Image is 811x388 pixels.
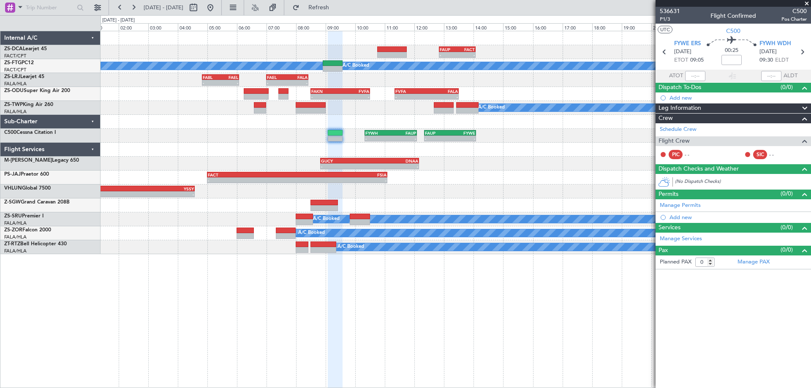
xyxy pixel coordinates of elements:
[337,241,364,253] div: A/C Booked
[298,227,325,239] div: A/C Booked
[660,235,702,243] a: Manage Services
[4,53,26,59] a: FACT/CPT
[759,56,773,65] span: 09:30
[759,48,777,56] span: [DATE]
[4,158,79,163] a: M-[PERSON_NAME]Legacy 650
[769,151,788,158] div: - -
[4,172,49,177] a: PS-JAJPraetor 600
[457,52,474,57] div: -
[651,23,681,31] div: 20:00
[4,200,70,205] a: Z-SGWGrand Caravan 208B
[781,7,807,16] span: C500
[4,88,24,93] span: ZS-ODU
[622,23,651,31] div: 19:00
[203,75,220,80] div: FABL
[674,40,701,48] span: FYWE ERS
[4,130,16,135] span: C500
[148,23,178,31] div: 03:00
[178,23,207,31] div: 04:00
[4,220,27,226] a: FALA/HLA
[450,136,475,141] div: -
[450,130,475,136] div: FYWE
[4,186,51,191] a: VHLUNGlobal 7500
[89,23,119,31] div: 01:00
[267,23,296,31] div: 07:00
[208,178,297,183] div: -
[781,16,807,23] span: Pos Charter
[690,56,704,65] span: 09:05
[4,214,44,219] a: ZS-SRUPremier I
[321,158,370,163] div: GUCY
[660,125,697,134] a: Schedule Crew
[425,136,450,141] div: -
[365,130,391,136] div: FYWH
[659,164,739,174] span: Dispatch Checks and Weather
[119,23,148,31] div: 02:00
[26,1,74,14] input: Trip Number
[669,94,807,101] div: Add new
[4,102,53,107] a: ZS-TWPKing Air 260
[425,130,450,136] div: FAUP
[669,214,807,221] div: Add new
[4,200,21,205] span: Z-SGW
[208,172,297,177] div: FACT
[675,178,811,187] div: (No Dispatch Checks)
[365,136,391,141] div: -
[669,150,683,159] div: PIC
[444,23,474,31] div: 13:00
[4,102,23,107] span: ZS-TWP
[4,130,56,135] a: C500Cessna Citation I
[660,16,680,23] span: P1/3
[414,23,444,31] div: 12:00
[297,178,386,183] div: -
[659,114,673,123] span: Crew
[391,136,416,141] div: -
[220,80,238,85] div: -
[301,5,337,11] span: Refresh
[102,17,135,24] div: [DATE] - [DATE]
[781,189,793,198] span: (0/0)
[685,151,704,158] div: - -
[674,56,688,65] span: ETOT
[659,83,701,92] span: Dispatch To-Dos
[267,75,287,80] div: FAEL
[385,23,414,31] div: 11:00
[659,246,668,255] span: Pax
[4,228,22,233] span: ZS-ZOR
[203,80,220,85] div: -
[144,4,183,11] span: [DATE] - [DATE]
[391,130,416,136] div: FAUP
[784,72,797,80] span: ALDT
[267,80,287,85] div: -
[457,47,474,52] div: FACT
[427,94,458,99] div: -
[395,89,427,94] div: FVFA
[478,101,505,114] div: A/C Booked
[685,71,705,81] input: --:--
[725,46,738,55] span: 00:25
[4,88,70,93] a: ZS-ODUSuper King Air 200
[370,164,418,169] div: -
[326,23,355,31] div: 09:00
[4,241,67,247] a: ZT-RTZBell Helicopter 430
[4,74,20,79] span: ZS-LRJ
[4,186,22,191] span: VHLUN
[207,23,237,31] div: 05:00
[660,7,680,16] span: 536631
[355,23,385,31] div: 10:00
[237,23,267,31] div: 06:00
[440,47,457,52] div: FAUP
[592,23,622,31] div: 18:00
[321,164,370,169] div: -
[738,258,770,266] a: Manage PAX
[287,75,308,80] div: FALA
[313,213,340,225] div: A/C Booked
[440,52,457,57] div: -
[4,214,22,219] span: ZS-SRU
[427,89,458,94] div: FALA
[4,67,26,73] a: FACT/CPT
[781,223,793,232] span: (0/0)
[781,83,793,92] span: (0/0)
[669,72,683,80] span: ATOT
[4,172,21,177] span: PS-JAJ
